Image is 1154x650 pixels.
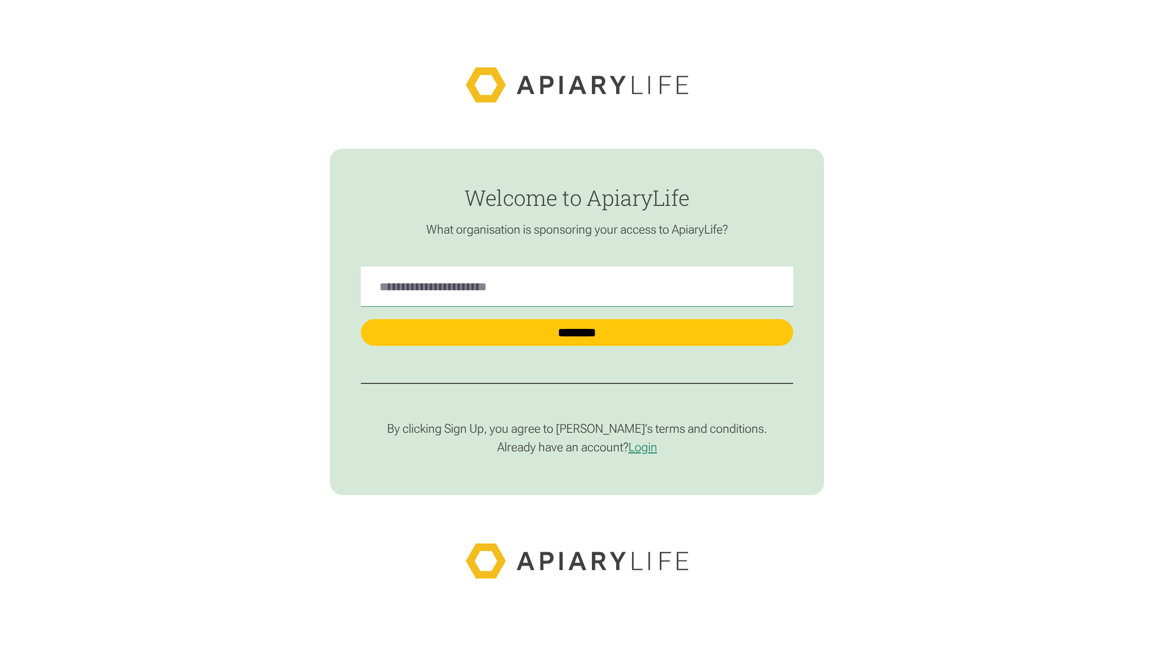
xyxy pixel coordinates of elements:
a: Login [628,440,657,454]
form: find-employer [330,149,824,495]
p: What organisation is sponsoring your access to ApiaryLife? [361,222,793,237]
p: Already have an account? [361,440,793,455]
p: By clicking Sign Up, you agree to [PERSON_NAME]’s terms and conditions. [361,421,793,436]
h1: Welcome to ApiaryLife [361,186,793,209]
